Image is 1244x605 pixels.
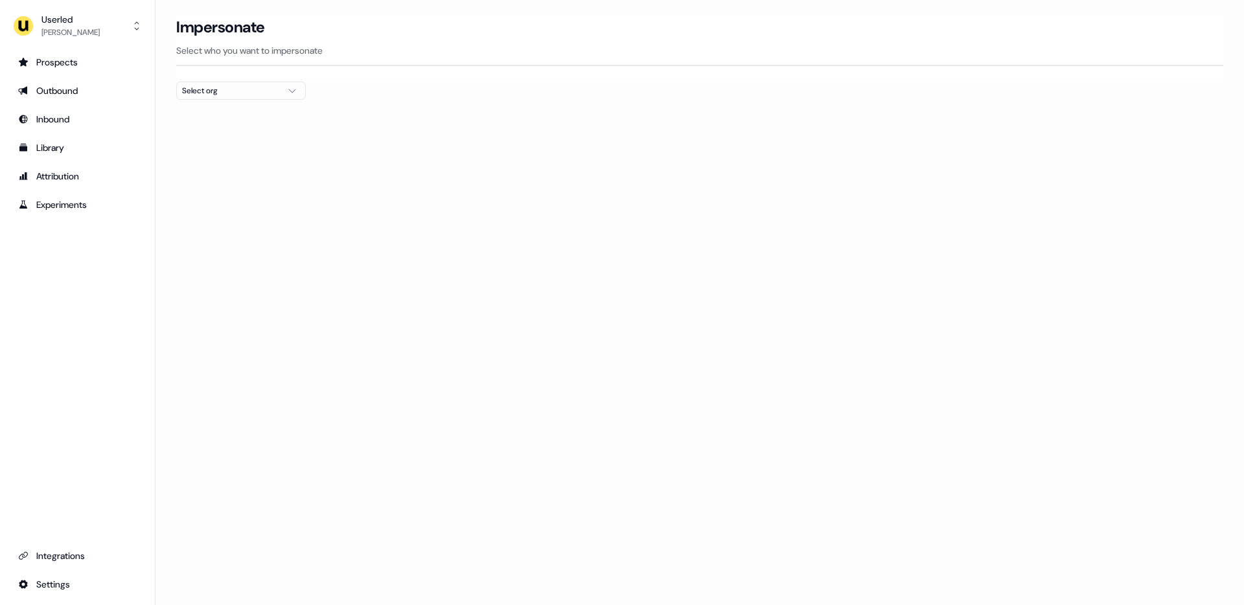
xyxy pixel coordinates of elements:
[10,137,144,158] a: Go to templates
[182,84,279,97] div: Select org
[18,549,137,562] div: Integrations
[41,26,100,39] div: [PERSON_NAME]
[10,52,144,73] a: Go to prospects
[10,194,144,215] a: Go to experiments
[18,141,137,154] div: Library
[41,13,100,26] div: Userled
[10,109,144,130] a: Go to Inbound
[18,198,137,211] div: Experiments
[176,44,1223,57] p: Select who you want to impersonate
[176,82,306,100] button: Select org
[18,170,137,183] div: Attribution
[10,80,144,101] a: Go to outbound experience
[10,574,144,595] a: Go to integrations
[10,166,144,187] a: Go to attribution
[18,84,137,97] div: Outbound
[10,545,144,566] a: Go to integrations
[18,113,137,126] div: Inbound
[18,578,137,591] div: Settings
[18,56,137,69] div: Prospects
[10,10,144,41] button: Userled[PERSON_NAME]
[176,17,265,37] h3: Impersonate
